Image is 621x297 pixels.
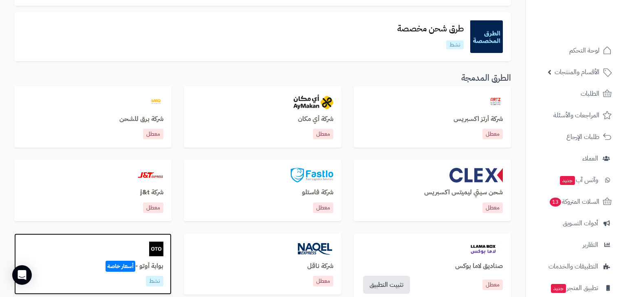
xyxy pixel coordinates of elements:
[582,153,598,164] span: العملاء
[566,131,599,143] span: طلبات الإرجاع
[531,149,616,168] a: العملاء
[192,189,333,196] h3: شركة فاستلو
[313,276,333,286] p: معطل
[391,24,470,33] h3: طرق شحن مخصصة
[291,168,333,183] img: fastlo
[560,176,575,185] span: جديد
[551,284,566,293] span: جديد
[550,282,598,294] span: تطبيق المتجر
[531,213,616,233] a: أدوات التسويق
[569,45,599,56] span: لوحة التحكم
[531,192,616,211] a: السلات المتروكة13
[313,202,333,213] p: معطل
[531,257,616,276] a: التطبيقات والخدمات
[137,168,163,183] img: jt
[531,170,616,190] a: وآتس آبجديد
[14,73,511,83] h3: الطرق المدمجة
[553,110,599,121] span: المراجعات والأسئلة
[449,168,503,183] img: clex
[531,84,616,103] a: الطلبات
[14,86,172,148] a: barqشركة برق للشحنمعطل
[548,261,598,272] span: التطبيقات والخدمات
[184,86,341,148] a: aymakanشركة أي مكانمعطل
[482,129,503,139] p: معطل
[149,242,164,256] img: oto
[488,95,503,109] img: artzexpress
[362,263,503,270] a: صناديق لاما بوكس
[184,160,341,221] a: fastloشركة فاستلومعطل
[106,261,135,272] span: أسعار خاصة
[184,233,341,295] a: naqelشركة ناقلمعطل
[354,160,511,221] a: clexشحن سيتي ليميتس اكسبريسمعطل
[566,22,613,39] img: logo-2.png
[14,233,172,295] a: otoبوابة أوتو -أسعار خاصةنشط
[146,276,163,286] p: نشط
[192,116,333,123] h3: شركة أي مكان
[297,242,333,256] img: naqel
[293,95,333,109] img: aymakan
[563,218,598,229] span: أدوات التسويق
[143,202,163,213] p: معطل
[464,242,503,256] img: llamabox
[550,198,561,207] span: 13
[482,202,503,213] p: معطل
[192,263,333,270] h3: شركة ناقل
[362,242,503,256] a: llamabox
[549,196,599,207] span: السلات المتروكة
[362,116,503,123] h3: شركة أرتز اكسبريس
[12,265,32,285] div: Open Intercom Messenger
[531,106,616,125] a: المراجعات والأسئلة
[362,189,503,196] h3: شحن سيتي ليميتس اكسبريس
[581,88,599,99] span: الطلبات
[22,116,163,123] h3: شركة برق للشحن
[531,41,616,60] a: لوحة التحكم
[22,189,163,196] h3: شركة j&t
[14,160,172,221] a: jtشركة j&tمعطل
[555,66,599,78] span: الأقسام والمنتجات
[531,235,616,255] a: التقارير
[22,263,163,270] h3: بوابة أوتو -
[143,129,163,139] p: معطل
[583,239,598,251] span: التقارير
[391,24,470,49] a: طرق شحن مخصصةنشط
[559,174,598,186] span: وآتس آب
[354,86,511,148] a: artzexpressشركة أرتز اكسبريسمعطل
[446,40,464,49] p: نشط
[149,95,163,109] img: barq
[363,276,410,294] a: تثبيت التطبيق
[313,129,333,139] p: معطل
[531,127,616,147] a: طلبات الإرجاع
[482,279,503,290] a: معطل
